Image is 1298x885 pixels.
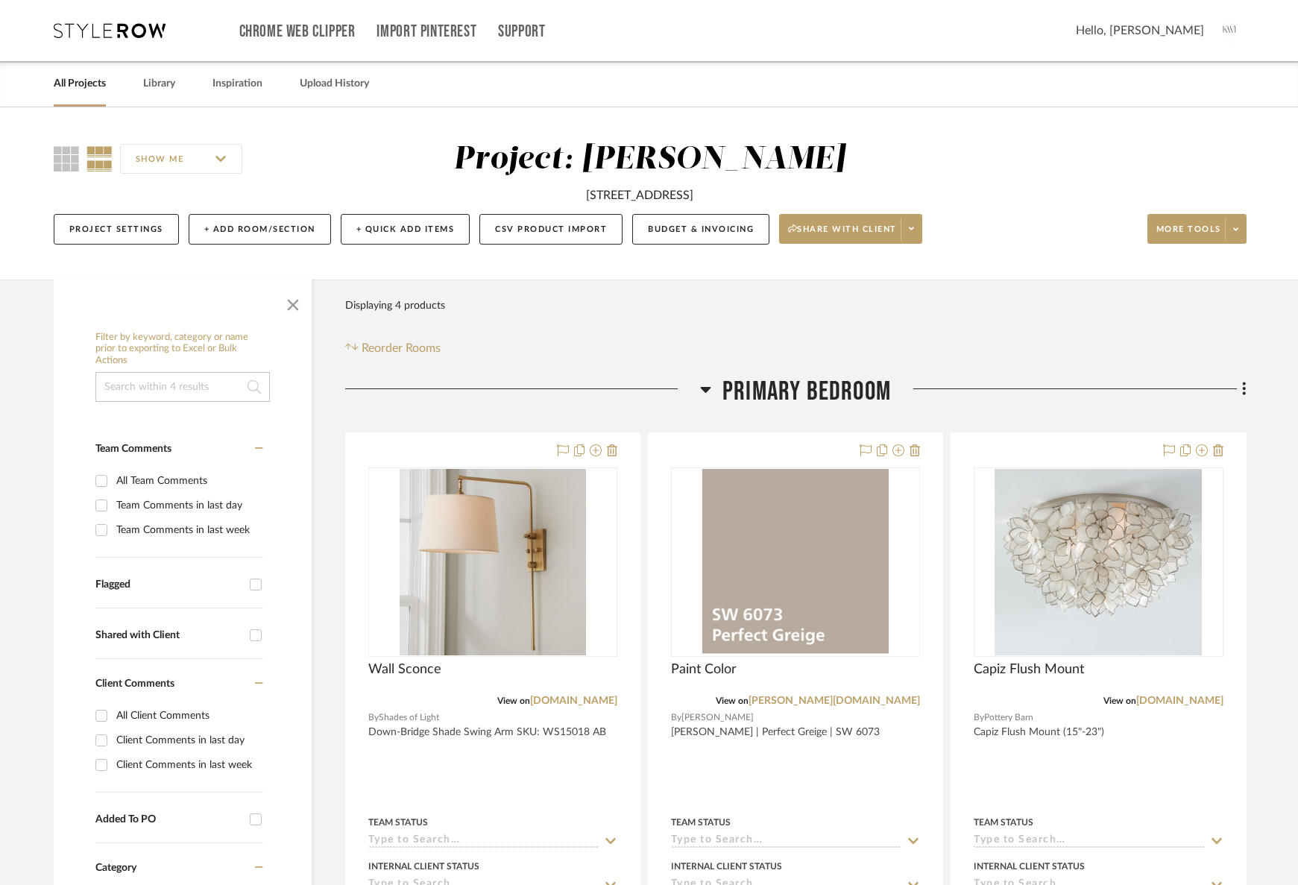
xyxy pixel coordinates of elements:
[1215,15,1247,46] img: avatar
[95,332,270,367] h6: Filter by keyword, category or name prior to exporting to Excel or Bulk Actions
[453,144,845,175] div: Project: [PERSON_NAME]
[116,728,259,752] div: Client Comments in last day
[1103,696,1136,705] span: View on
[368,711,379,725] span: By
[54,74,106,94] a: All Projects
[377,25,476,38] a: Import Pinterest
[345,339,441,357] button: Reorder Rooms
[95,813,242,826] div: Added To PO
[671,661,737,678] span: Paint Color
[1156,224,1221,246] span: More tools
[212,74,262,94] a: Inspiration
[995,469,1202,655] img: Capiz Flush Mount
[632,214,769,245] button: Budget & Invoicing
[95,678,174,689] span: Client Comments
[788,224,897,246] span: Share with client
[278,287,308,317] button: Close
[530,696,617,706] a: [DOMAIN_NAME]
[95,629,242,642] div: Shared with Client
[716,696,749,705] span: View on
[681,711,754,725] span: [PERSON_NAME]
[189,214,331,245] button: + Add Room/Section
[974,834,1205,848] input: Type to Search…
[749,696,920,706] a: [PERSON_NAME][DOMAIN_NAME]
[95,444,171,454] span: Team Comments
[116,469,259,493] div: All Team Comments
[984,711,1033,725] span: Pottery Barn
[300,74,369,94] a: Upload History
[379,711,439,725] span: Shades of Light
[974,860,1085,873] div: Internal Client Status
[779,214,922,244] button: Share with client
[143,74,175,94] a: Library
[671,711,681,725] span: By
[116,494,259,517] div: Team Comments in last day
[368,816,428,829] div: Team Status
[700,469,890,655] img: Paint Color
[974,711,984,725] span: By
[341,214,470,245] button: + Quick Add Items
[671,860,782,873] div: Internal Client Status
[368,661,441,678] span: Wall Sconce
[479,214,623,245] button: CSV Product Import
[722,376,891,408] span: Primary Bedroom
[345,291,445,321] div: Displaying 4 products
[362,339,441,357] span: Reorder Rooms
[671,834,902,848] input: Type to Search…
[239,25,356,38] a: Chrome Web Clipper
[1147,214,1247,244] button: More tools
[974,816,1033,829] div: Team Status
[497,696,530,705] span: View on
[368,834,599,848] input: Type to Search…
[95,862,136,875] span: Category
[1136,696,1223,706] a: [DOMAIN_NAME]
[95,372,270,402] input: Search within 4 results
[116,704,259,728] div: All Client Comments
[54,214,179,245] button: Project Settings
[1076,22,1204,40] span: Hello, [PERSON_NAME]
[974,661,1084,678] span: Capiz Flush Mount
[368,860,479,873] div: Internal Client Status
[116,518,259,542] div: Team Comments in last week
[116,753,259,777] div: Client Comments in last week
[95,579,242,591] div: Flagged
[671,816,731,829] div: Team Status
[400,469,586,655] img: Wall Sconce
[498,25,545,38] a: Support
[586,186,693,204] div: [STREET_ADDRESS]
